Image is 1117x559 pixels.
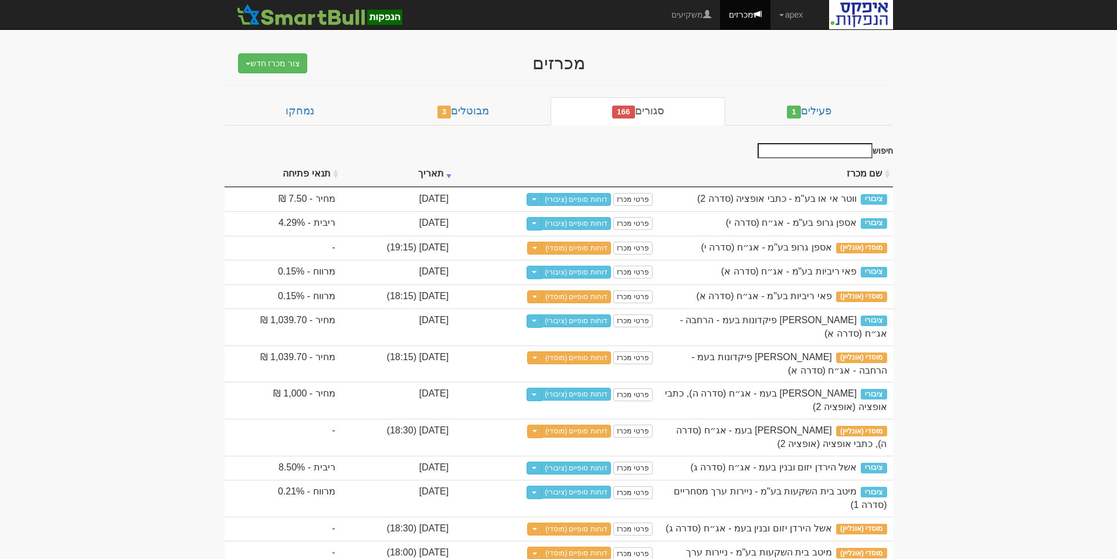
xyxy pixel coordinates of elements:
[836,548,887,558] span: מוסדי (אונליין)
[542,242,611,255] a: דוחות סופיים (מוסדי)
[613,425,652,438] a: פרטי מכרז
[225,309,341,345] td: מחיר - 1,039.70 ₪
[225,211,341,236] td: ריבית - 4.29%
[613,242,652,255] a: פרטי מכרז
[225,419,341,456] td: -
[551,97,725,126] a: סגורים
[541,266,611,279] a: דוחות סופיים (ציבורי)
[861,463,887,473] span: ציבורי
[836,292,887,302] span: מוסדי (אונליין)
[692,352,887,375] span: פאי פלוס פיקדונות בעמ - הרחבה - אג״ח (סדרה א)
[341,345,455,382] td: [DATE] (18:15)
[666,523,832,533] span: אשל הירדן יזום ובנין בעמ - אג״ח (סדרה ג)
[542,425,611,438] a: דוחות סופיים (מוסדי)
[225,456,341,480] td: ריבית - 8.50%
[696,291,831,301] span: פאי ריביות בע"מ - אג״ח (סדרה א)
[861,194,887,205] span: ציבורי
[861,218,887,229] span: ציבורי
[238,53,308,73] button: צור מכרז חדש
[613,266,652,279] a: פרטי מכרז
[861,316,887,326] span: ציבורי
[341,456,455,480] td: [DATE]
[541,462,611,475] a: דוחות סופיים (ציבורי)
[225,161,341,187] th: תנאי פתיחה : activate to sort column ascending
[225,517,341,541] td: -
[836,426,887,436] span: מוסדי (אונליין)
[665,388,887,412] span: לוינסקי עופר בעמ - אג״ח (סדרה ה), כתבי אופציה (אופציה 2)
[542,351,611,364] a: דוחות סופיים (מוסדי)
[541,193,611,206] a: דוחות סופיים (ציבורי)
[541,486,611,499] a: דוחות סופיים (ציבורי)
[613,523,652,536] a: פרטי מכרז
[341,309,455,345] td: [DATE]
[542,523,611,536] a: דוחות סופיים (מוסדי)
[836,243,887,253] span: מוסדי (אונליין)
[680,315,887,338] span: פאי פלוס פיקדונות בעמ - הרחבה - אג״ח (סדרה א)
[541,217,611,230] a: דוחות סופיים (ציבורי)
[613,351,652,364] a: פרטי מכרז
[341,260,455,284] td: [DATE]
[225,97,376,126] a: נמחקו
[725,97,892,126] a: פעילים
[330,53,787,73] div: מכרזים
[861,487,887,497] span: ציבורי
[861,267,887,277] span: ציבורי
[233,3,406,26] img: SmartBull Logo
[225,284,341,309] td: מרווח - 0.15%
[437,106,451,118] span: 3
[225,480,341,517] td: מרווח - 0.21%
[612,106,635,118] span: 166
[341,284,455,309] td: [DATE] (18:15)
[341,161,455,187] th: תאריך : activate to sort column ascending
[541,388,611,401] a: דוחות סופיים (ציבורי)
[225,236,341,260] td: -
[674,486,887,510] span: מיטב בית השקעות בע"מ - ניירות ערך מסחריים (סדרה 1)
[341,236,455,260] td: [DATE] (19:15)
[658,161,893,187] th: שם מכרז : activate to sort column ascending
[721,266,857,276] span: פאי ריביות בע"מ - אג״ח (סדרה א)
[613,388,652,401] a: פרטי מכרז
[861,389,887,399] span: ציבורי
[758,143,872,158] input: חיפוש
[225,260,341,284] td: מרווח - 0.15%
[341,382,455,419] td: [DATE]
[613,486,652,499] a: פרטי מכרז
[341,480,455,517] td: [DATE]
[836,353,887,363] span: מוסדי (אונליין)
[542,290,611,303] a: דוחות סופיים (מוסדי)
[613,193,652,206] a: פרטי מכרז
[691,462,857,472] span: אשל הירדן יזום ובנין בעמ - אג״ח (סדרה ג)
[753,143,893,158] label: חיפוש
[613,217,652,230] a: פרטי מכרז
[697,194,857,204] span: ווטר אי או בע"מ - כתבי אופציה (סדרה 2)
[613,290,652,303] a: פרטי מכרז
[341,419,455,456] td: [DATE] (18:30)
[341,211,455,236] td: [DATE]
[341,517,455,541] td: [DATE] (18:30)
[341,187,455,212] td: [DATE]
[613,462,652,475] a: פרטי מכרז
[376,97,551,126] a: מבוטלים
[225,382,341,419] td: מחיר - 1,000 ₪
[676,425,887,449] span: לוינסקי עופר בעמ - אג״ח (סדרה ה), כתבי אופציה (אופציה 2)
[613,314,652,327] a: פרטי מכרז
[787,106,801,118] span: 1
[541,314,611,327] a: דוחות סופיים (ציבורי)
[836,524,887,534] span: מוסדי (אונליין)
[225,187,341,212] td: מחיר - 7.50 ₪
[726,218,857,228] span: אספן גרופ בע"מ - אג״ח (סדרה י)
[225,345,341,382] td: מחיר - 1,039.70 ₪
[701,242,831,252] span: אספן גרופ בע"מ - אג״ח (סדרה י)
